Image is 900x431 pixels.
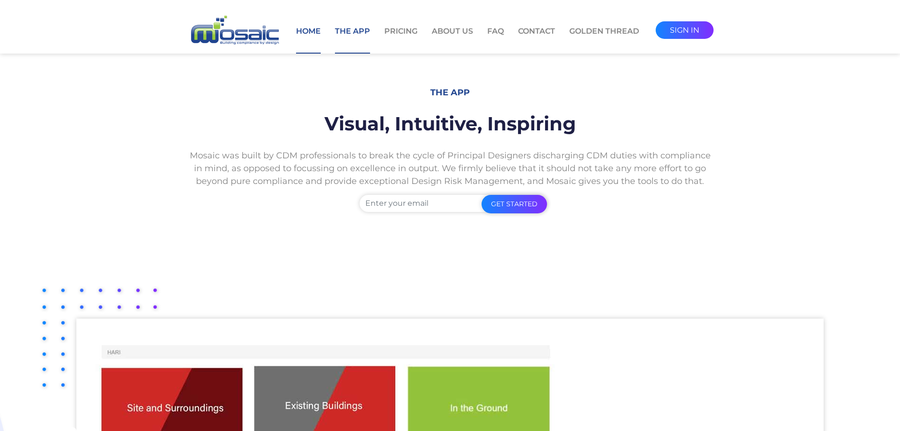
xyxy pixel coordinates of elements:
[860,388,893,424] iframe: Chat
[656,21,714,39] a: sign in
[335,26,370,54] a: The App
[360,195,547,212] input: Enter your email
[432,26,473,53] a: About Us
[569,26,639,53] a: Golden Thread
[296,26,321,54] a: Home
[518,26,555,53] a: Contact
[384,26,418,53] a: Pricing
[381,217,526,254] iframe: reCAPTCHA
[487,26,504,53] a: FAQ
[187,105,714,142] h2: Visual, Intuitive, Inspiring
[187,14,282,47] img: logo
[482,195,547,213] input: get started
[187,142,714,195] p: Mosaic was built by CDM professionals to break the cycle of Principal Designers discharging CDM d...
[187,81,714,105] h6: The App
